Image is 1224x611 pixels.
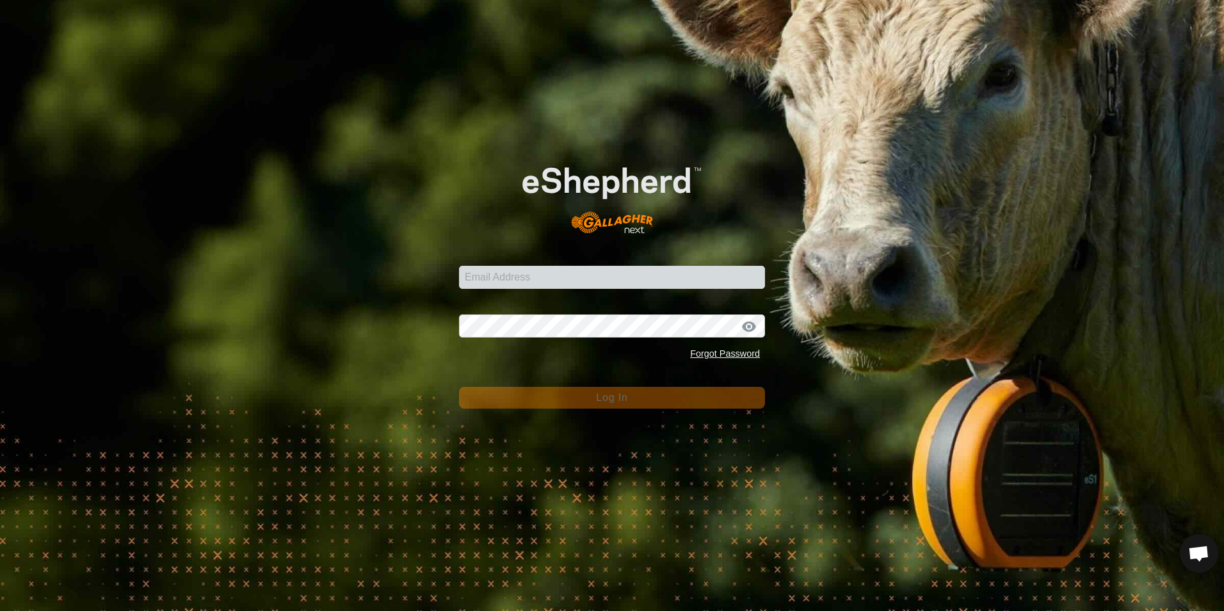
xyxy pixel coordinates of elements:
img: E-shepherd Logo [490,142,734,246]
a: Forgot Password [690,348,760,359]
span: Log In [596,392,627,403]
input: Email Address [459,266,765,289]
button: Log In [459,387,765,409]
div: Open chat [1180,534,1218,573]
